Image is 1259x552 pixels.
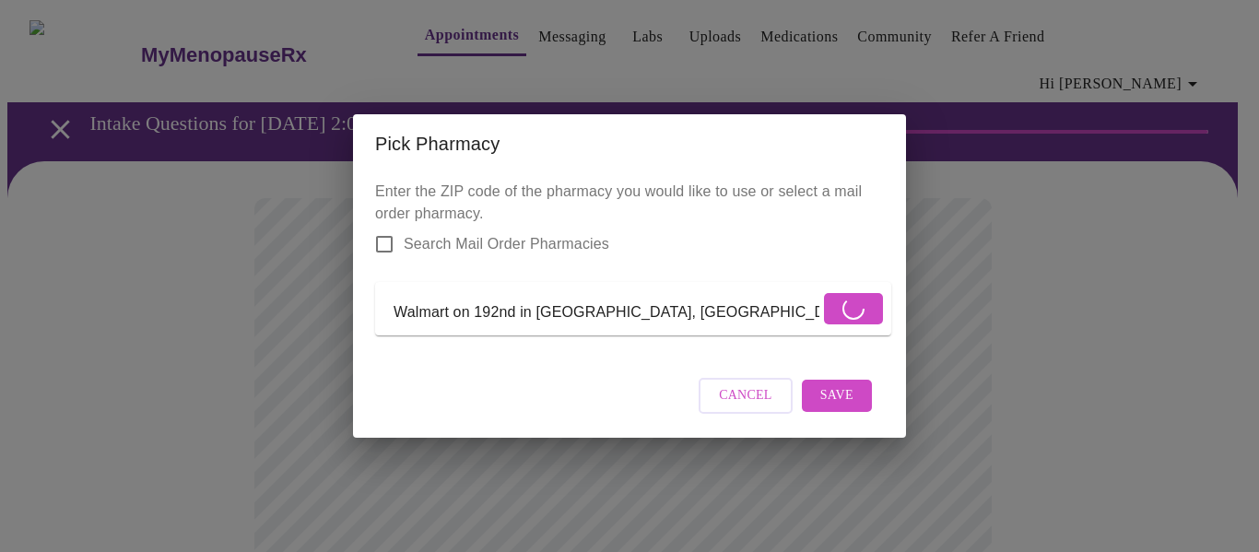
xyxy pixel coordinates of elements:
p: Enter the ZIP code of the pharmacy you would like to use or select a mail order pharmacy. [375,181,884,350]
span: Search Mail Order Pharmacies [404,233,609,255]
button: Save [802,380,872,412]
h2: Pick Pharmacy [375,129,884,159]
span: Save [820,384,853,407]
span: Cancel [719,384,772,407]
input: Send a message to your care team [394,298,819,327]
button: Cancel [699,378,793,414]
